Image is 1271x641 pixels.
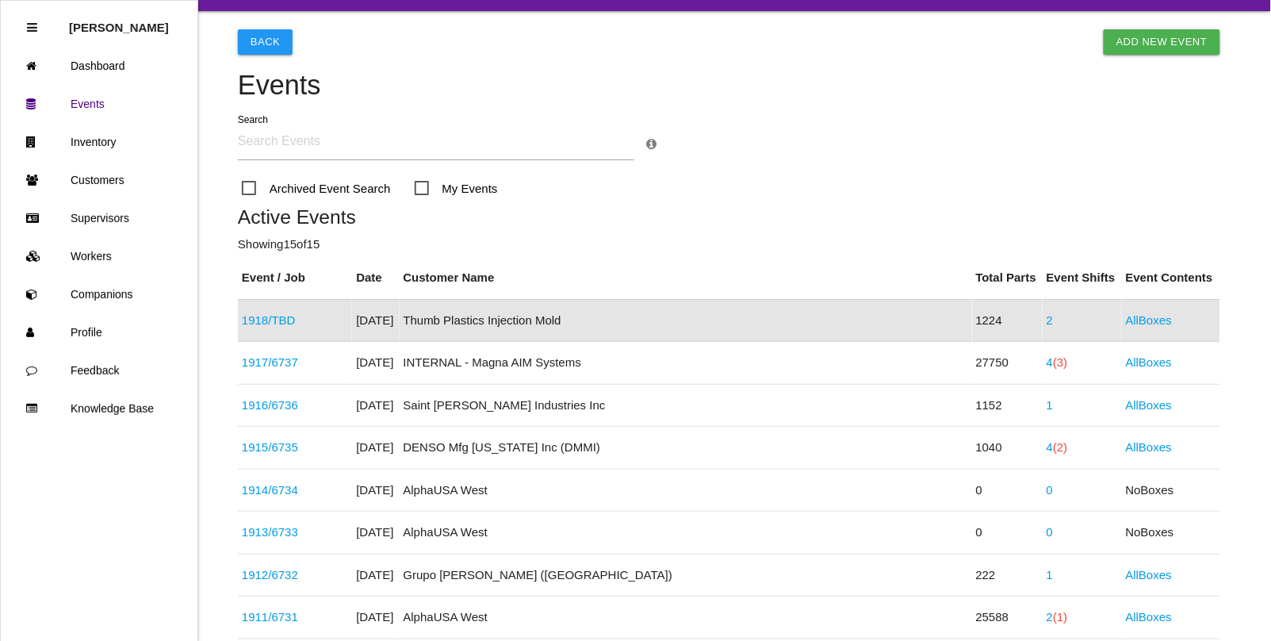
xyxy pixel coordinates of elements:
[1047,610,1068,624] a: 2(1)
[238,257,352,299] th: Event / Job
[972,384,1043,427] td: 1152
[400,512,972,555] td: AlphaUSA West
[238,29,293,55] button: Back
[1,161,197,199] a: Customers
[238,124,634,160] input: Search Events
[1,199,197,237] a: Supervisors
[646,137,657,151] a: Search Info
[1126,355,1172,369] a: AllBoxes
[972,299,1043,342] td: 1224
[1104,29,1220,55] a: Add New Event
[1047,355,1068,369] a: 4(3)
[1053,440,1067,454] span: (2)
[1047,313,1053,327] a: 2
[69,9,169,34] p: Rosie Blandino
[1047,568,1053,582] a: 1
[1,85,197,123] a: Events
[1126,610,1172,624] a: AllBoxes
[1053,355,1067,369] span: (3)
[242,525,298,539] a: 1913/6733
[242,313,296,327] a: 1918/TBD
[27,9,37,47] div: Close
[1122,512,1220,555] td: No Boxes
[242,312,348,330] div: CK41-V101W20
[1053,610,1067,624] span: (1)
[352,512,399,555] td: [DATE]
[1043,257,1122,299] th: Event Shifts
[1,390,197,428] a: Knowledge Base
[352,299,399,342] td: [DATE]
[238,236,1220,254] p: Showing 15 of 15
[242,568,298,582] a: 1912/6732
[352,427,399,470] td: [DATE]
[242,354,348,372] div: 2002007; 2002021
[972,342,1043,385] td: 27750
[1047,398,1053,412] a: 1
[242,608,348,627] div: F17630B
[242,355,298,369] a: 1917/6737
[400,469,972,512] td: AlphaUSA West
[1126,313,1172,327] a: AllBoxes
[238,113,268,127] label: Search
[242,398,298,412] a: 1916/6736
[1126,398,1172,412] a: AllBoxes
[1,123,197,161] a: Inventory
[400,299,972,342] td: Thumb Plastics Injection Mold
[1047,525,1053,539] a: 0
[1,237,197,275] a: Workers
[400,257,972,299] th: Customer Name
[972,597,1043,639] td: 25588
[1,313,197,351] a: Profile
[1,351,197,390] a: Feedback
[972,469,1043,512] td: 0
[352,257,399,299] th: Date
[972,257,1043,299] th: Total Parts
[242,439,348,457] div: WS ECM Hose Clamp
[238,206,1220,228] h5: Active Events
[1,275,197,313] a: Companions
[400,597,972,639] td: AlphaUSA West
[242,440,298,454] a: 1915/6735
[400,427,972,470] td: DENSO Mfg [US_STATE] Inc (DMMI)
[400,342,972,385] td: INTERNAL - Magna AIM Systems
[972,512,1043,555] td: 0
[1047,483,1053,497] a: 0
[242,566,348,585] div: Counsels
[1122,257,1220,299] th: Event Contents
[972,427,1043,470] td: 1040
[972,554,1043,597] td: 222
[400,384,972,427] td: Saint [PERSON_NAME] Industries Inc
[242,397,348,415] div: 68403783AB
[352,384,399,427] td: [DATE]
[352,342,399,385] td: [DATE]
[242,483,298,497] a: 1914/6734
[1126,568,1172,582] a: AllBoxes
[242,524,348,542] div: S1638
[415,178,498,198] span: My Events
[352,554,399,597] td: [DATE]
[242,610,298,624] a: 1911/6731
[352,469,399,512] td: [DATE]
[242,482,348,500] div: S2700-00
[400,554,972,597] td: Grupo [PERSON_NAME] ([GEOGRAPHIC_DATA])
[352,597,399,639] td: [DATE]
[242,178,391,198] span: Archived Event Search
[1047,440,1068,454] a: 4(2)
[1122,469,1220,512] td: No Boxes
[1126,440,1172,454] a: AllBoxes
[238,71,1220,101] h4: Events
[1,47,197,85] a: Dashboard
